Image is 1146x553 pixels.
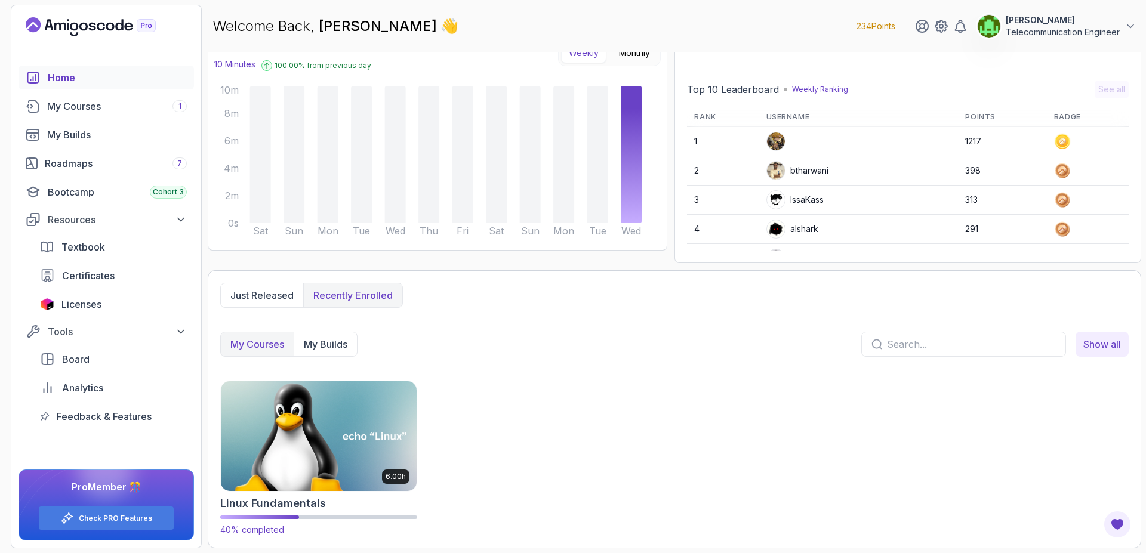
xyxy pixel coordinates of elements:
button: My Builds [294,332,357,356]
div: IssaKass [766,190,824,209]
th: Points [958,107,1046,127]
p: My Courses [230,337,284,351]
button: See all [1095,81,1129,98]
p: 234 Points [857,20,895,32]
p: Telecommunication Engineer [1006,26,1120,38]
button: Monthly [611,43,658,63]
p: [PERSON_NAME] [1006,14,1120,26]
a: home [19,66,194,89]
p: 10 Minutes [214,58,255,70]
a: textbook [33,235,194,259]
span: Licenses [61,297,101,311]
button: Weekly [561,43,606,63]
img: Linux Fundamentals card [216,378,421,493]
img: user profile image [767,191,785,209]
a: roadmaps [19,152,194,175]
a: my_courses [1076,332,1129,357]
a: analytics [33,376,194,400]
td: 313 [958,186,1046,215]
p: Just released [230,288,294,302]
th: Badge [1047,107,1129,127]
span: Feedback & Features [57,409,152,424]
p: 100.00 % from previous day [275,61,371,70]
a: Check PRO Features [79,514,152,523]
tspan: Sat [253,225,269,237]
tspan: 8m [224,107,239,119]
div: Tools [48,325,187,339]
td: 1 [687,127,759,156]
tspan: Sun [521,225,540,237]
button: Tools [19,321,194,342]
button: My Courses [221,332,294,356]
p: 6.00h [386,472,406,481]
h2: Linux Fundamentals [220,495,326,512]
a: builds [19,123,194,147]
p: Recently enrolled [313,288,393,302]
tspan: Wed [621,225,641,237]
a: courses [19,94,194,118]
tspan: Mon [553,225,574,237]
div: My Builds [47,128,187,142]
img: default monster avatar [767,249,785,267]
img: user profile image [767,132,785,150]
div: alshark [766,220,818,239]
span: Show all [1083,337,1121,351]
a: feedback [33,404,194,428]
span: Analytics [62,381,103,395]
div: jvxdev [766,249,817,268]
p: Weekly Ranking [792,85,848,94]
tspan: Fri [457,225,469,237]
tspan: Wed [386,225,405,237]
h2: Top 10 Leaderboard [687,82,779,97]
input: Search... [887,337,1056,351]
button: Check PRO Features [38,506,174,530]
span: Certificates [62,268,115,283]
td: 4 [687,215,759,244]
span: 👋 [439,16,460,37]
tspan: Sat [489,225,504,237]
p: Welcome Back, [212,17,458,36]
a: certificates [33,264,194,288]
td: 3 [687,186,759,215]
div: btharwani [766,161,828,180]
a: Landing page [26,17,183,36]
div: Roadmaps [45,156,187,171]
span: Textbook [61,240,105,254]
td: 398 [958,156,1046,186]
tspan: Sun [285,225,303,237]
tspan: 10m [220,84,239,96]
p: My Builds [304,337,347,351]
div: My Courses [47,99,187,113]
tspan: 2m [225,190,239,202]
img: user profile image [767,220,785,238]
td: 1217 [958,127,1046,156]
a: licenses [33,292,194,316]
div: Home [48,70,187,85]
img: jetbrains icon [40,298,54,310]
a: board [33,347,194,371]
img: user profile image [978,15,1000,38]
th: Rank [687,107,759,127]
button: Resources [19,209,194,230]
td: 5 [687,244,759,273]
div: Resources [48,212,187,227]
span: 40% completed [220,524,284,535]
span: 7 [177,159,182,168]
tspan: 6m [224,135,239,147]
a: bootcamp [19,180,194,204]
a: Linux Fundamentals card6.00hLinux Fundamentals40% completed [220,381,417,536]
button: user profile image[PERSON_NAME]Telecommunication Engineer [977,14,1136,38]
tspan: Tue [353,225,370,237]
img: user profile image [767,162,785,180]
tspan: Thu [420,225,438,237]
tspan: 0s [228,217,239,229]
span: Cohort 3 [153,187,184,197]
tspan: 4m [224,162,239,174]
th: Username [759,107,959,127]
tspan: Mon [318,225,338,237]
button: Recently enrolled [303,283,402,307]
button: Open Feedback Button [1103,510,1132,539]
div: Bootcamp [48,185,187,199]
span: [PERSON_NAME] [319,17,440,35]
button: Just released [221,283,303,307]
